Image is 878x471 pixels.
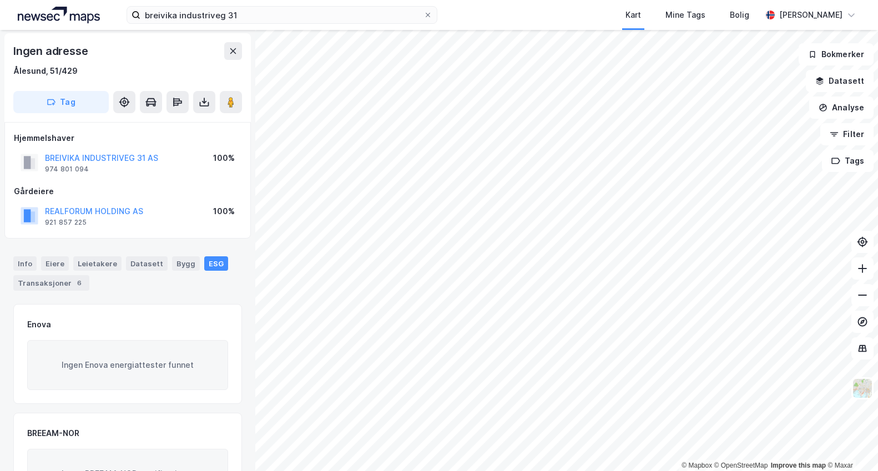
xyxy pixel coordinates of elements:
div: Datasett [126,256,168,271]
a: Mapbox [682,462,712,469]
button: Filter [820,123,874,145]
img: Z [852,378,873,399]
div: Gårdeiere [14,185,241,198]
div: Kart [625,8,641,22]
button: Tag [13,91,109,113]
button: Datasett [806,70,874,92]
div: Ålesund, 51/429 [13,64,78,78]
div: Bolig [730,8,749,22]
button: Tags [822,150,874,172]
div: 921 857 225 [45,218,87,227]
div: Ingen Enova energiattester funnet [27,340,228,390]
div: Info [13,256,37,271]
div: Eiere [41,256,69,271]
a: OpenStreetMap [714,462,768,469]
div: Ingen adresse [13,42,90,60]
div: Hjemmelshaver [14,131,241,145]
div: 974 801 094 [45,165,89,174]
div: 6 [74,277,85,288]
div: 100% [213,205,235,218]
div: Mine Tags [665,8,705,22]
div: ESG [204,256,228,271]
img: logo.a4113a55bc3d86da70a041830d287a7e.svg [18,7,100,23]
iframe: Chat Widget [823,418,878,471]
div: BREEAM-NOR [27,427,79,440]
div: Enova [27,318,51,331]
div: 100% [213,151,235,165]
div: Transaksjoner [13,275,89,291]
input: Søk på adresse, matrikkel, gårdeiere, leietakere eller personer [140,7,423,23]
button: Bokmerker [799,43,874,65]
div: [PERSON_NAME] [779,8,842,22]
div: Leietakere [73,256,122,271]
a: Improve this map [771,462,826,469]
div: Bygg [172,256,200,271]
button: Analyse [809,97,874,119]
